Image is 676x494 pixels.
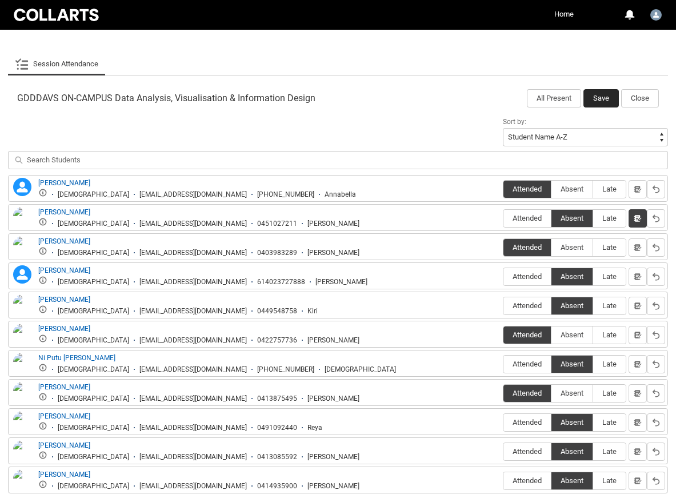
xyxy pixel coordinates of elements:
[551,243,593,252] span: Absent
[583,89,619,107] button: Save
[629,413,647,432] button: Notes
[38,441,90,449] a: [PERSON_NAME]
[647,297,665,315] button: Reset
[503,360,551,368] span: Attended
[38,412,90,420] a: [PERSON_NAME]
[139,220,247,228] div: [EMAIL_ADDRESS][DOMAIN_NAME]
[647,384,665,403] button: Reset
[629,443,647,461] button: Notes
[13,265,31,284] lightning-icon: Jessica Carlstrom
[503,301,551,310] span: Attended
[38,296,90,304] a: [PERSON_NAME]
[139,278,247,286] div: [EMAIL_ADDRESS][DOMAIN_NAME]
[325,190,356,199] div: Annabella
[58,453,129,461] div: [DEMOGRAPHIC_DATA]
[257,249,297,257] div: 0403983289
[58,365,129,374] div: [DEMOGRAPHIC_DATA]
[503,243,551,252] span: Attended
[503,185,551,193] span: Attended
[593,389,626,397] span: Late
[257,336,297,345] div: 0422757736
[593,243,626,252] span: Late
[647,268,665,286] button: Reset
[58,307,129,316] div: [DEMOGRAPHIC_DATA]
[17,93,315,104] span: GDDDAVS ON-CAMPUS Data Analysis, Visualisation & Information Design
[13,353,31,386] img: Ni Putu Gita Mahadewi
[551,330,593,339] span: Absent
[139,395,247,403] div: [EMAIL_ADDRESS][DOMAIN_NAME]
[257,220,297,228] div: 0451027211
[38,179,90,187] a: [PERSON_NAME]
[38,208,90,216] a: [PERSON_NAME]
[38,471,90,479] a: [PERSON_NAME]
[593,185,626,193] span: Late
[551,185,593,193] span: Absent
[629,268,647,286] button: Notes
[307,482,359,491] div: [PERSON_NAME]
[307,336,359,345] div: [PERSON_NAME]
[139,424,247,432] div: [EMAIL_ADDRESS][DOMAIN_NAME]
[139,249,247,257] div: [EMAIL_ADDRESS][DOMAIN_NAME]
[13,411,31,436] img: Renita Butris
[58,220,129,228] div: [DEMOGRAPHIC_DATA]
[629,180,647,198] button: Notes
[38,325,90,333] a: [PERSON_NAME]
[8,151,668,169] input: Search Students
[58,249,129,257] div: [DEMOGRAPHIC_DATA]
[257,278,305,286] div: 614023727888
[58,278,129,286] div: [DEMOGRAPHIC_DATA]
[8,53,105,75] li: Session Attendance
[139,453,247,461] div: [EMAIL_ADDRESS][DOMAIN_NAME]
[551,418,593,427] span: Absent
[13,440,31,473] img: Sheela Mae Paz
[629,238,647,257] button: Notes
[503,272,551,281] span: Attended
[551,272,593,281] span: Absent
[307,395,359,403] div: [PERSON_NAME]
[13,382,31,407] img: Olivia Barisic
[647,443,665,461] button: Reset
[647,413,665,432] button: Reset
[647,209,665,228] button: Reset
[551,214,593,222] span: Absent
[13,294,31,320] img: Kiri Hawkins
[13,324,31,349] img: Maxime Betoulle
[307,424,322,432] div: Reya
[647,180,665,198] button: Reset
[647,238,665,257] button: Reset
[503,118,526,126] span: Sort by:
[38,354,115,362] a: Ni Putu [PERSON_NAME]
[257,190,314,199] div: [PHONE_NUMBER]
[307,220,359,228] div: [PERSON_NAME]
[551,301,593,310] span: Absent
[38,237,90,245] a: [PERSON_NAME]
[58,336,129,345] div: [DEMOGRAPHIC_DATA]
[503,476,551,485] span: Attended
[647,5,665,23] button: User Profile Faculty.eismawi
[593,330,626,339] span: Late
[503,447,551,456] span: Attended
[257,395,297,403] div: 0413875495
[307,249,359,257] div: [PERSON_NAME]
[629,297,647,315] button: Notes
[325,365,396,374] div: [DEMOGRAPHIC_DATA]
[503,418,551,427] span: Attended
[503,214,551,222] span: Attended
[257,424,297,432] div: 0491092440
[647,355,665,373] button: Reset
[647,326,665,344] button: Reset
[38,383,90,391] a: [PERSON_NAME]
[257,453,297,461] div: 0413085592
[647,472,665,490] button: Reset
[629,384,647,403] button: Notes
[58,395,129,403] div: [DEMOGRAPHIC_DATA]
[503,330,551,339] span: Attended
[629,355,647,373] button: Notes
[621,89,659,107] button: Close
[13,178,31,196] lightning-icon: Annabella Lilananda
[650,9,662,21] img: Faculty.eismawi
[307,307,318,316] div: Kiri
[257,482,297,491] div: 0414935900
[551,476,593,485] span: Absent
[315,278,367,286] div: [PERSON_NAME]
